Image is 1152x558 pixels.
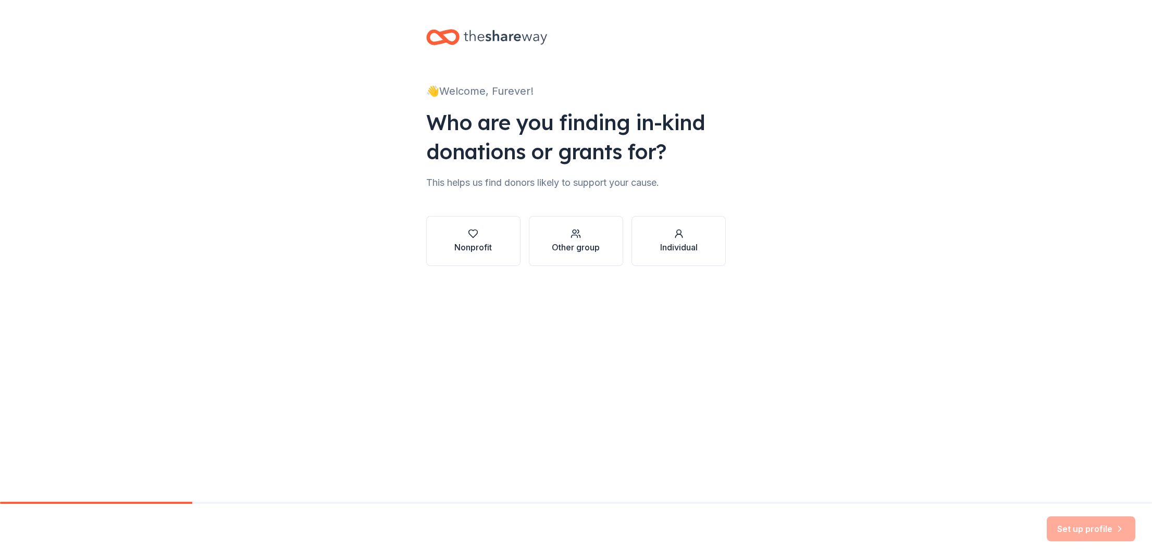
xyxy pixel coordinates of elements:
[426,174,726,191] div: This helps us find donors likely to support your cause.
[660,241,698,253] div: Individual
[454,241,492,253] div: Nonprofit
[426,108,726,166] div: Who are you finding in-kind donations or grants for?
[552,241,600,253] div: Other group
[426,83,726,99] div: 👋 Welcome, Furever!
[631,216,726,266] button: Individual
[529,216,623,266] button: Other group
[426,216,521,266] button: Nonprofit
